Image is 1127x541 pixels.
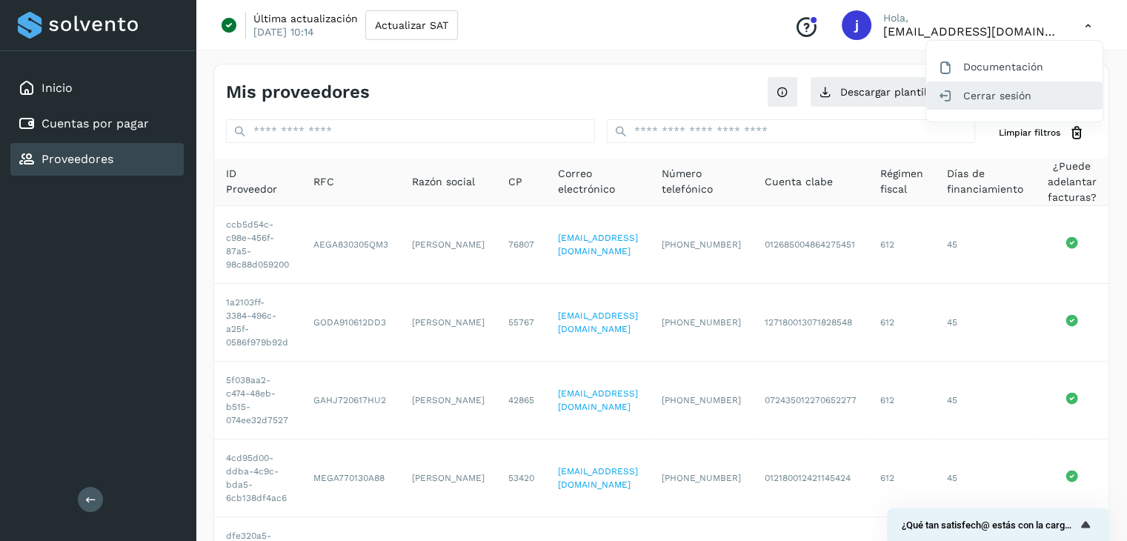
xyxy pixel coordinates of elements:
[926,53,1103,81] div: Documentación
[10,72,184,104] div: Inicio
[902,520,1077,531] span: ¿Qué tan satisfech@ estás con la carga de tus proveedores?
[10,107,184,140] div: Cuentas por pagar
[41,152,113,166] a: Proveedores
[10,143,184,176] div: Proveedores
[41,81,73,95] a: Inicio
[41,116,149,130] a: Cuentas por pagar
[902,516,1094,534] button: Mostrar encuesta - ¿Qué tan satisfech@ estás con la carga de tus proveedores?
[926,82,1103,110] div: Cerrar sesión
